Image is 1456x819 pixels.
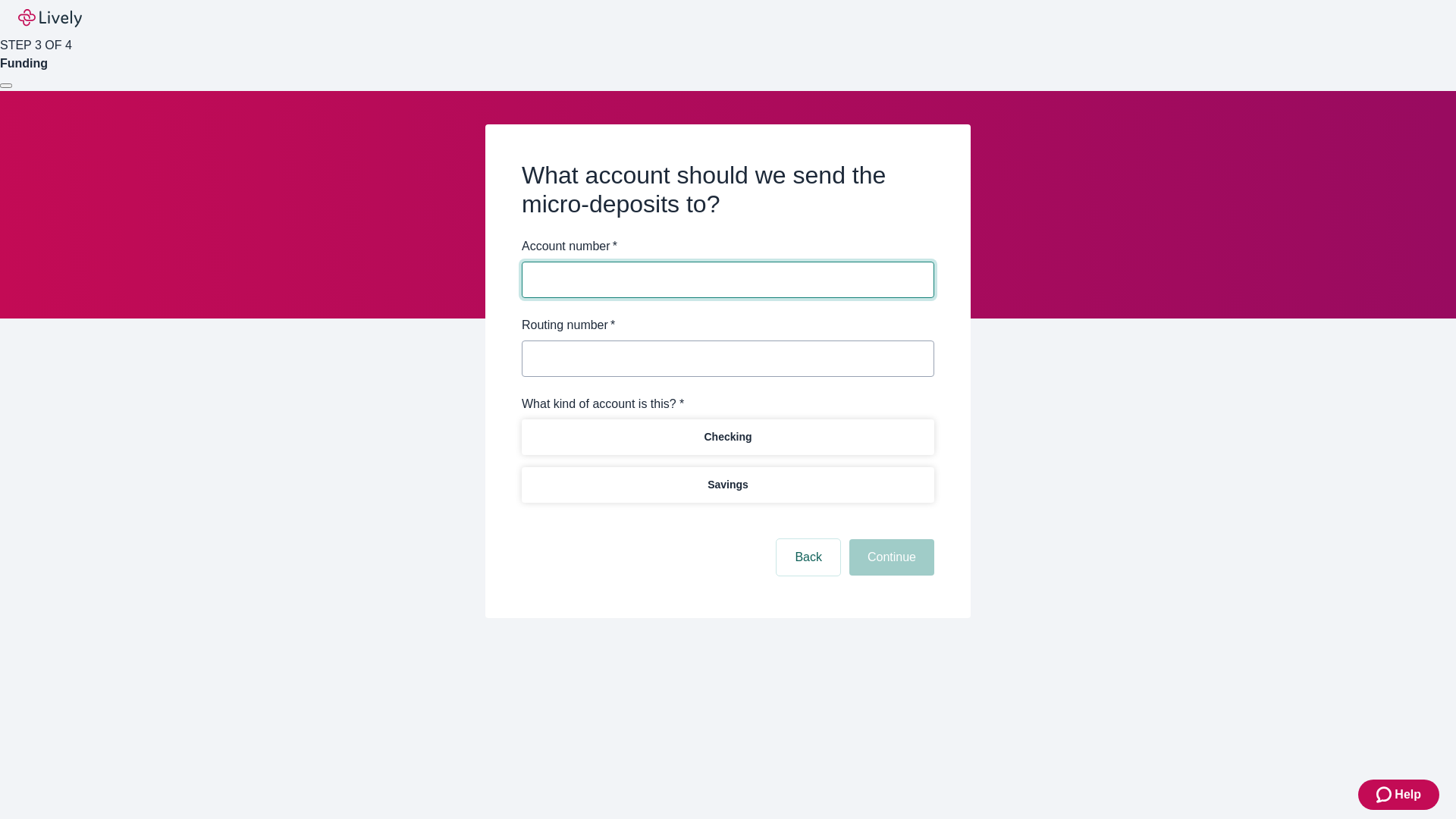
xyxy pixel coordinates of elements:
[522,237,617,256] label: Account number
[522,419,934,455] button: Checking
[1376,786,1395,804] svg: Zendesk support icon
[522,395,684,413] label: What kind of account is this? *
[522,316,615,334] label: Routing number
[704,429,752,445] p: Checking
[1395,786,1421,804] span: Help
[18,9,82,27] img: Lively
[777,539,840,576] button: Back
[708,477,748,493] p: Savings
[1358,780,1439,810] button: Zendesk support iconHelp
[522,161,934,219] h2: What account should we send the micro-deposits to?
[522,467,934,503] button: Savings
